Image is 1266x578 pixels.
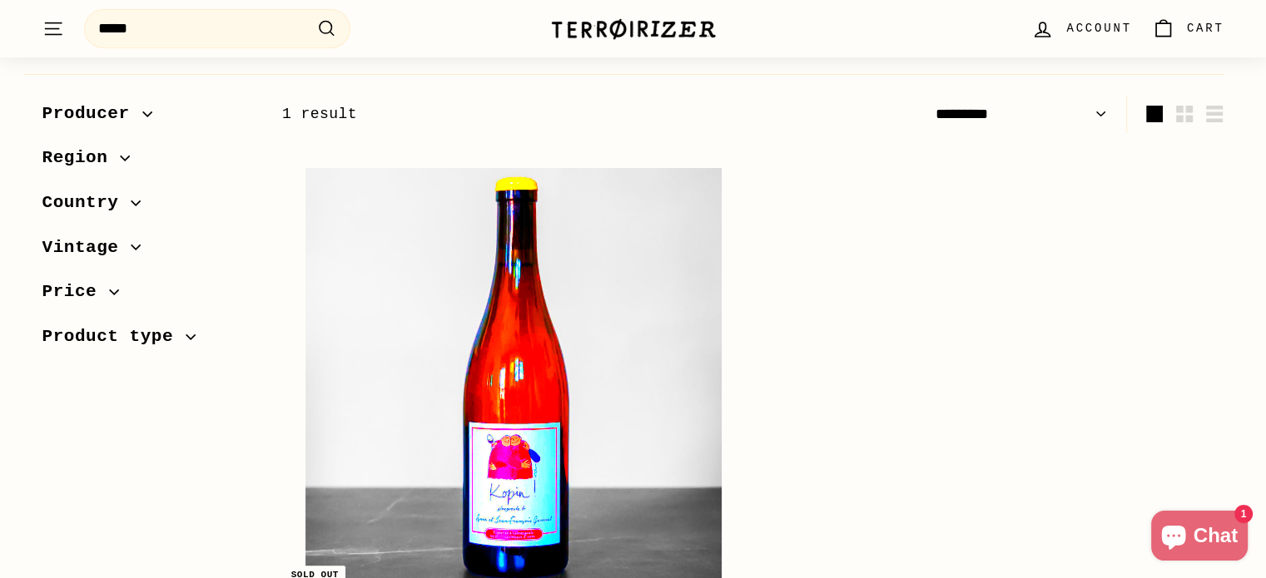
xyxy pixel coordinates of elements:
[282,102,753,126] div: 1 result
[42,230,256,274] button: Vintage
[42,96,256,141] button: Producer
[1142,4,1234,53] a: Cart
[42,278,110,306] span: Price
[1066,19,1131,37] span: Account
[42,319,256,363] button: Product type
[1146,511,1253,565] inbox-online-store-chat: Shopify online store chat
[42,323,186,351] span: Product type
[42,234,132,262] span: Vintage
[42,144,121,172] span: Region
[42,140,256,185] button: Region
[42,274,256,319] button: Price
[1187,19,1224,37] span: Cart
[1021,4,1141,53] a: Account
[42,100,142,128] span: Producer
[42,189,132,217] span: Country
[42,185,256,230] button: Country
